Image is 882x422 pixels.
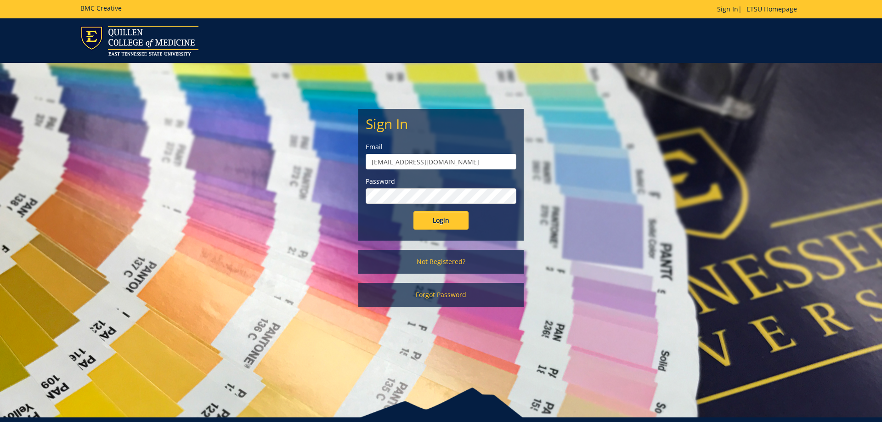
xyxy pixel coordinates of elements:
a: Sign In [717,5,738,13]
h2: Sign In [366,116,516,131]
label: Password [366,177,516,186]
a: ETSU Homepage [742,5,802,13]
img: ETSU logo [80,26,198,56]
a: Not Registered? [358,250,524,274]
h5: BMC Creative [80,5,122,11]
label: Email [366,142,516,152]
a: Forgot Password [358,283,524,307]
p: | [717,5,802,14]
input: Login [413,211,469,230]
